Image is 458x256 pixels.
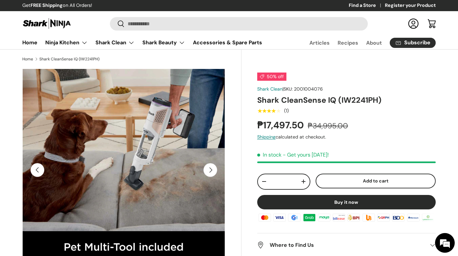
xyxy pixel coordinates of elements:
[272,213,287,223] img: visa
[22,36,262,49] nav: Primary
[283,151,329,158] p: - Get yours [DATE]!
[257,108,281,114] div: 4.0 out of 5.0 stars
[22,56,241,62] nav: Breadcrumbs
[309,36,330,49] a: Articles
[257,134,276,140] a: Shipping
[257,241,425,249] h2: Where to Find Us
[22,2,92,9] p: Get on All Orders!
[39,57,99,61] a: Shark CleanSense IQ (IW2241PH)
[385,2,436,9] a: Register your Product
[138,36,189,49] summary: Shark Beauty
[257,86,282,92] a: Shark Clean
[258,213,272,223] img: master
[193,36,262,49] a: Accessories & Spare Parts
[332,213,346,223] img: billease
[308,121,348,131] s: ₱34,995.00
[294,86,323,92] span: 2001004076
[346,213,361,223] img: bpi
[257,73,286,81] span: 50% off
[349,2,385,9] a: Find a Store
[22,17,72,30] img: Shark Ninja Philippines
[257,151,281,158] span: In stock
[390,38,436,48] a: Subscribe
[362,213,376,223] img: ubp
[287,213,302,223] img: gcash
[283,86,293,92] span: SKU:
[406,213,420,223] img: metrobank
[338,36,358,49] a: Recipes
[391,213,406,223] img: bdo
[257,195,436,209] button: Buy it now
[257,108,281,114] span: ★★★★★
[284,108,289,113] div: (1)
[92,36,138,49] summary: Shark Clean
[421,213,435,223] img: landbank
[316,174,436,188] button: Add to cart
[257,119,305,131] strong: ₱17,497.50
[31,2,63,8] strong: FREE Shipping
[41,36,92,49] summary: Ninja Kitchen
[282,86,323,92] span: |
[317,213,331,223] img: maya
[376,213,391,223] img: qrph
[366,36,382,49] a: About
[22,36,37,49] a: Home
[257,95,436,105] h1: Shark CleanSense IQ (IW2241PH)
[294,36,436,49] nav: Secondary
[404,40,430,45] span: Subscribe
[22,57,33,61] a: Home
[302,213,317,223] img: grabpay
[257,134,436,140] div: calculated at checkout.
